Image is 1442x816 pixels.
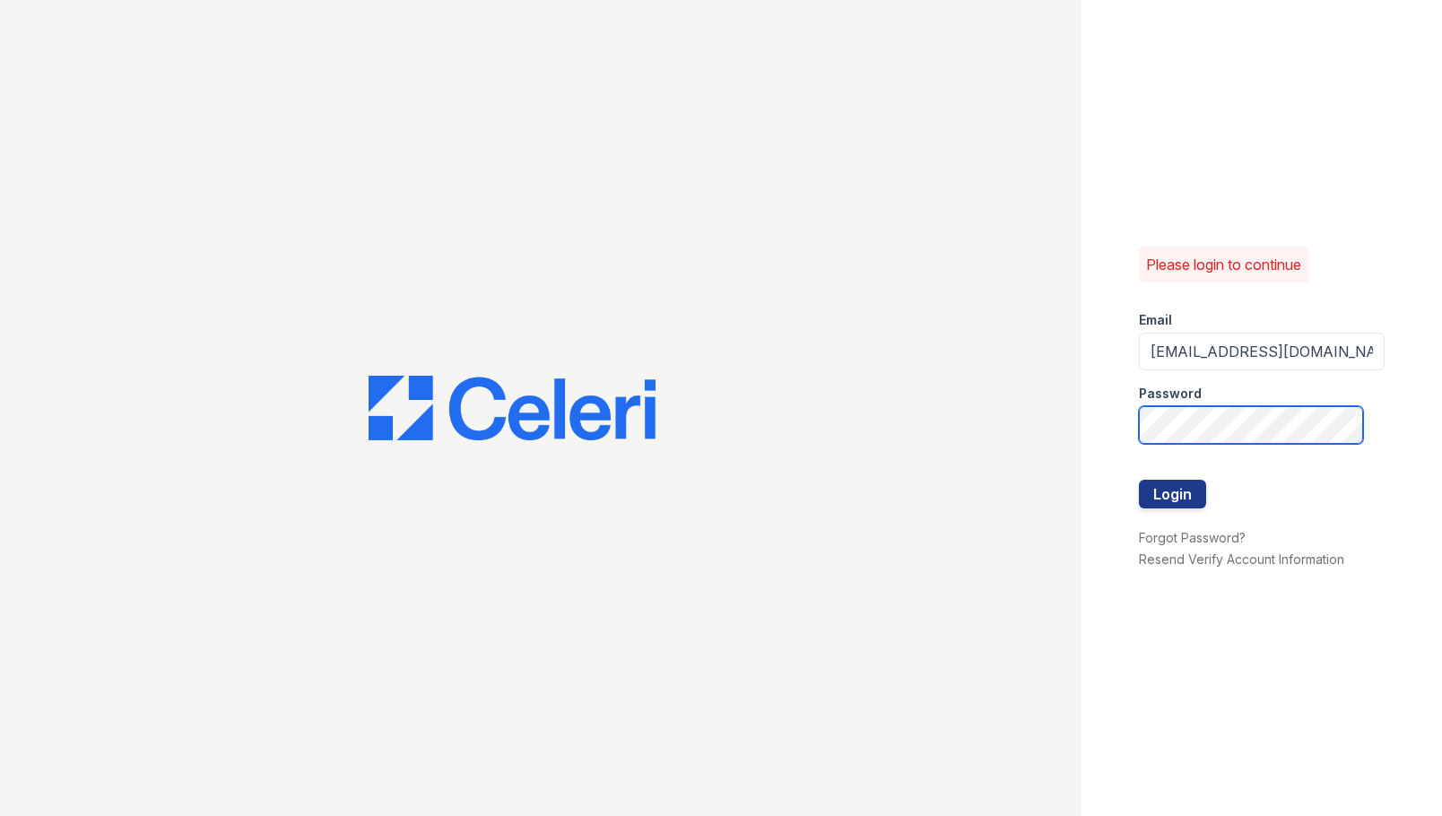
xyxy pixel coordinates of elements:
[369,376,656,440] img: CE_Logo_Blue-a8612792a0a2168367f1c8372b55b34899dd931a85d93a1a3d3e32e68fde9ad4.png
[1139,311,1172,329] label: Email
[1146,254,1301,275] p: Please login to continue
[1139,551,1344,567] a: Resend Verify Account Information
[1139,385,1202,403] label: Password
[1139,480,1206,508] button: Login
[1139,530,1246,545] a: Forgot Password?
